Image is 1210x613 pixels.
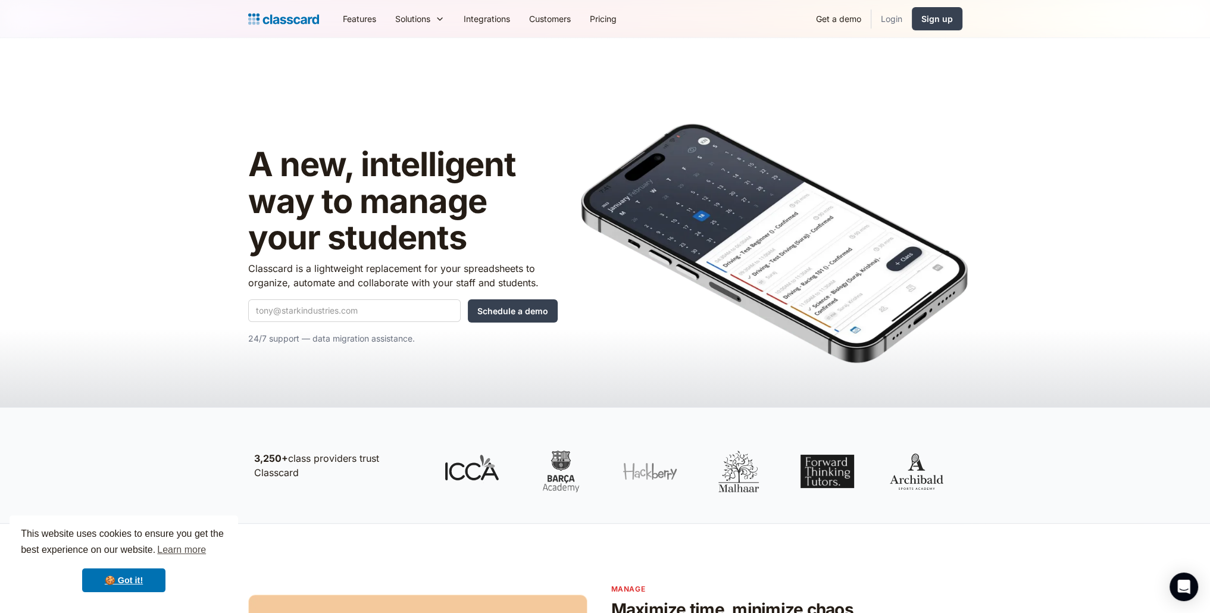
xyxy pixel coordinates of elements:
[454,5,520,32] a: Integrations
[580,5,626,32] a: Pricing
[912,7,962,30] a: Sign up
[248,11,319,27] a: Logo
[248,299,461,322] input: tony@starkindustries.com
[520,5,580,32] a: Customers
[155,541,208,559] a: learn more about cookies
[468,299,558,323] input: Schedule a demo
[386,5,454,32] div: Solutions
[248,331,558,346] p: 24/7 support — data migration assistance.
[871,5,912,32] a: Login
[248,261,558,290] p: Classcard is a lightweight replacement for your spreadsheets to organize, automate and collaborat...
[254,451,421,480] p: class providers trust Classcard
[82,568,165,592] a: dismiss cookie message
[1170,573,1198,601] div: Open Intercom Messenger
[806,5,871,32] a: Get a demo
[333,5,386,32] a: Features
[395,12,430,25] div: Solutions
[21,527,227,559] span: This website uses cookies to ensure you get the best experience on our website.
[921,12,953,25] div: Sign up
[254,452,288,464] strong: 3,250+
[248,299,558,323] form: Quick Demo Form
[248,146,558,257] h1: A new, intelligent way to manage your students
[611,583,962,595] p: Manage
[10,515,238,603] div: cookieconsent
